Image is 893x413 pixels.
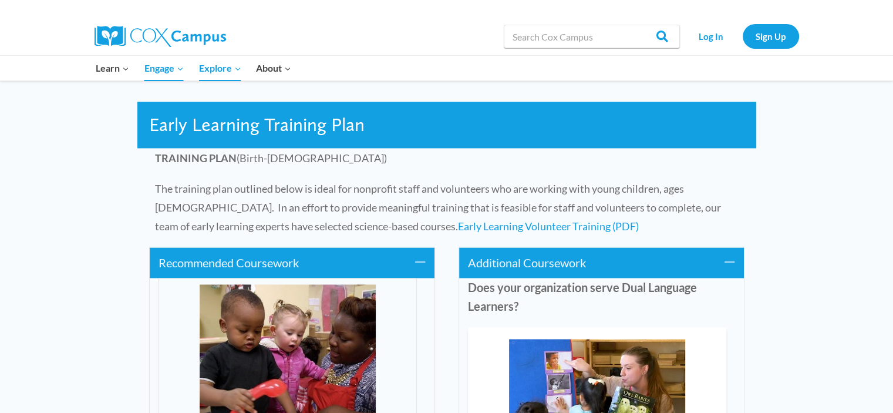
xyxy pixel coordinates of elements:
[686,24,799,48] nav: Secondary Navigation
[137,56,191,80] button: Child menu of Engage
[89,56,137,80] button: Child menu of Learn
[155,182,721,233] span: The training plan outlined below is ideal for nonprofit staff and volunteers who are working with...
[95,26,226,47] img: Cox Campus
[686,24,737,48] a: Log In
[155,152,387,164] span: (Birth-[DEMOGRAPHIC_DATA])
[468,253,707,272] a: Additional Coursework
[458,220,639,233] a: Early Learning Volunteer Training (PDF)
[191,56,249,80] button: Child menu of Explore
[149,113,365,136] span: Early Learning Training Plan
[155,152,237,164] strong: TRAINING PLAN
[89,56,299,80] nav: Primary Navigation
[504,25,680,48] input: Search Cox Campus
[248,56,299,80] button: Child menu of About
[743,24,799,48] a: Sign Up
[468,280,697,313] strong: Does your organization serve Dual Language Learners?
[159,253,397,272] a: Recommended Coursework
